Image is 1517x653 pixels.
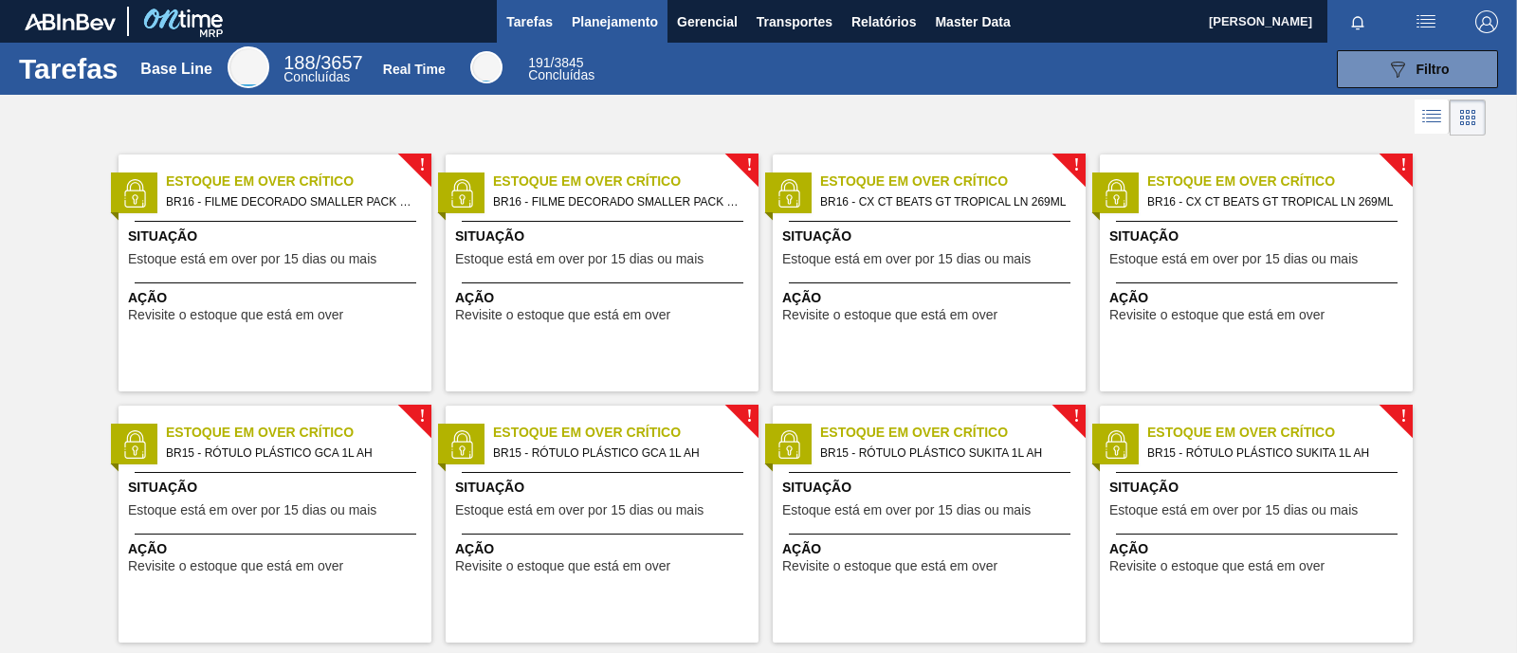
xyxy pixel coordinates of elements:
span: ! [746,409,752,424]
span: Relatórios [851,10,916,33]
span: ! [419,409,425,424]
span: BR16 - FILME DECORADO SMALLER PACK 269ML [493,191,743,212]
span: Estoque está em over por 15 dias ou mais [128,252,376,266]
span: BR15 - RÓTULO PLÁSTICO GCA 1L AH [166,443,416,463]
img: TNhmsLtSVTkK8tSr43FrP2fwEKptu5GPRR3wAAAABJRU5ErkJggg== [25,13,116,30]
span: BR16 - FILME DECORADO SMALLER PACK 269ML [166,191,416,212]
img: Logout [1475,10,1498,33]
span: Revisite o estoque que está em over [128,308,343,322]
span: Estoque em Over Crítico [166,172,431,191]
img: userActions [1415,10,1437,33]
span: Gerencial [677,10,738,33]
span: Estoque em Over Crítico [493,423,758,443]
span: BR15 - RÓTULO PLÁSTICO SUKITA 1L AH [1147,443,1398,463]
span: Estoque em Over Crítico [1147,423,1413,443]
span: Estoque em Over Crítico [820,423,1086,443]
span: Planejamento [572,10,658,33]
span: Situação [128,478,427,498]
span: Situação [455,478,754,498]
span: ! [746,158,752,172]
div: Real Time [528,57,594,82]
img: status [1102,179,1130,208]
span: Estoque está em over por 15 dias ou mais [1109,252,1358,266]
span: Estoque está em over por 15 dias ou mais [128,503,376,517]
span: Revisite o estoque que está em over [455,308,670,322]
span: Ação [455,288,754,308]
span: Estoque em Over Crítico [166,423,431,443]
img: status [448,179,476,208]
span: BR15 - RÓTULO PLÁSTICO GCA 1L AH [493,443,743,463]
span: Situação [782,227,1081,246]
span: 188 [283,52,315,73]
span: Ação [1109,539,1408,559]
span: / 3845 [528,55,583,70]
img: status [1102,430,1130,459]
span: ! [1073,158,1079,172]
div: Real Time [383,62,446,77]
img: status [120,179,149,208]
button: Notificações [1327,9,1388,35]
span: ! [1073,409,1079,424]
span: Estoque está em over por 15 dias ou mais [455,252,704,266]
span: Estoque está em over por 15 dias ou mais [782,252,1031,266]
h1: Tarefas [19,58,119,80]
span: 191 [528,55,550,70]
div: Real Time [470,51,503,83]
span: Transportes [757,10,832,33]
span: Revisite o estoque que está em over [782,559,997,573]
span: Master Data [935,10,1010,33]
span: Ação [128,288,427,308]
span: Ação [1109,288,1408,308]
span: Ação [128,539,427,559]
span: Situação [782,478,1081,498]
span: Ação [455,539,754,559]
span: Situação [455,227,754,246]
span: BR15 - RÓTULO PLÁSTICO SUKITA 1L AH [820,443,1070,463]
img: status [775,430,803,459]
span: ! [419,158,425,172]
img: status [120,430,149,459]
span: Revisite o estoque que está em over [1109,559,1325,573]
span: Concluídas [283,69,350,84]
span: ! [1400,409,1406,424]
span: Filtro [1416,62,1450,77]
span: Estoque em Over Crítico [1147,172,1413,191]
span: BR16 - CX CT BEATS GT TROPICAL LN 269ML [1147,191,1398,212]
div: Base Line [283,55,362,83]
span: Revisite o estoque que está em over [128,559,343,573]
span: Ação [782,288,1081,308]
span: Estoque está em over por 15 dias ou mais [782,503,1031,517]
span: Concluídas [528,67,594,82]
span: Estoque em Over Crítico [820,172,1086,191]
div: Base Line [140,61,212,78]
span: Revisite o estoque que está em over [1109,308,1325,322]
span: Estoque está em over por 15 dias ou mais [455,503,704,517]
span: Revisite o estoque que está em over [782,308,997,322]
span: Estoque em Over Crítico [493,172,758,191]
span: BR16 - CX CT BEATS GT TROPICAL LN 269ML [820,191,1070,212]
span: Ação [782,539,1081,559]
span: Situação [128,227,427,246]
div: Base Line [228,46,269,88]
span: / 3657 [283,52,362,73]
div: Visão em Lista [1415,100,1450,136]
span: Revisite o estoque que está em over [455,559,670,573]
div: Visão em Cards [1450,100,1486,136]
span: Situação [1109,478,1408,498]
img: status [448,430,476,459]
span: ! [1400,158,1406,172]
span: Estoque está em over por 15 dias ou mais [1109,503,1358,517]
button: Filtro [1337,50,1498,88]
span: Situação [1109,227,1408,246]
span: Tarefas [506,10,553,33]
img: status [775,179,803,208]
